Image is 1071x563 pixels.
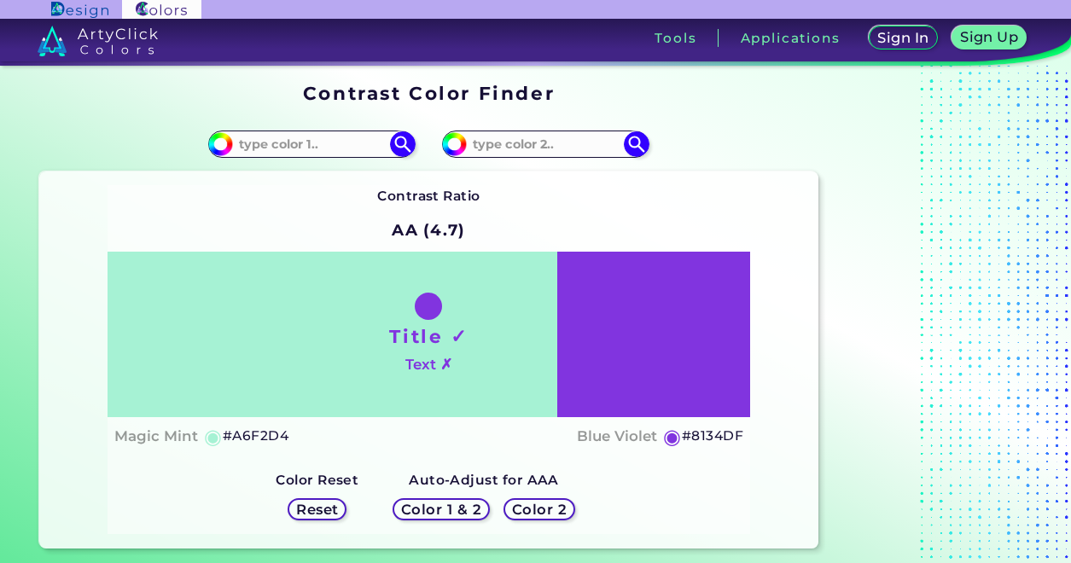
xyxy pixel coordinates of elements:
strong: Auto-Adjust for AAA [409,472,559,488]
input: type color 1.. [233,132,392,155]
strong: Contrast Ratio [377,188,480,204]
img: icon search [624,131,649,157]
h3: Applications [741,32,841,44]
img: ArtyClick Design logo [51,2,108,18]
img: logo_artyclick_colors_white.svg [38,26,158,56]
h4: Magic Mint [114,424,198,449]
h5: ◉ [663,427,682,447]
h1: Title ✓ [389,323,468,349]
h3: Tools [655,32,696,44]
h5: Color 2 [515,503,564,516]
h5: Reset [299,503,337,516]
h5: #8134DF [682,425,743,447]
h5: Sign Up [963,31,1016,44]
img: icon search [390,131,416,157]
strong: Color Reset [276,472,358,488]
h5: ◉ [204,427,223,447]
input: type color 2.. [467,132,626,155]
a: Sign In [872,27,934,49]
a: Sign Up [956,27,1023,49]
h4: Text ✗ [405,352,452,377]
h1: Contrast Color Finder [303,80,555,106]
h4: Blue Violet [577,424,657,449]
h5: Color 1 & 2 [405,503,478,516]
h5: Sign In [880,32,926,44]
h2: AA (4.7) [384,211,474,248]
h5: #A6F2D4 [223,425,288,447]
